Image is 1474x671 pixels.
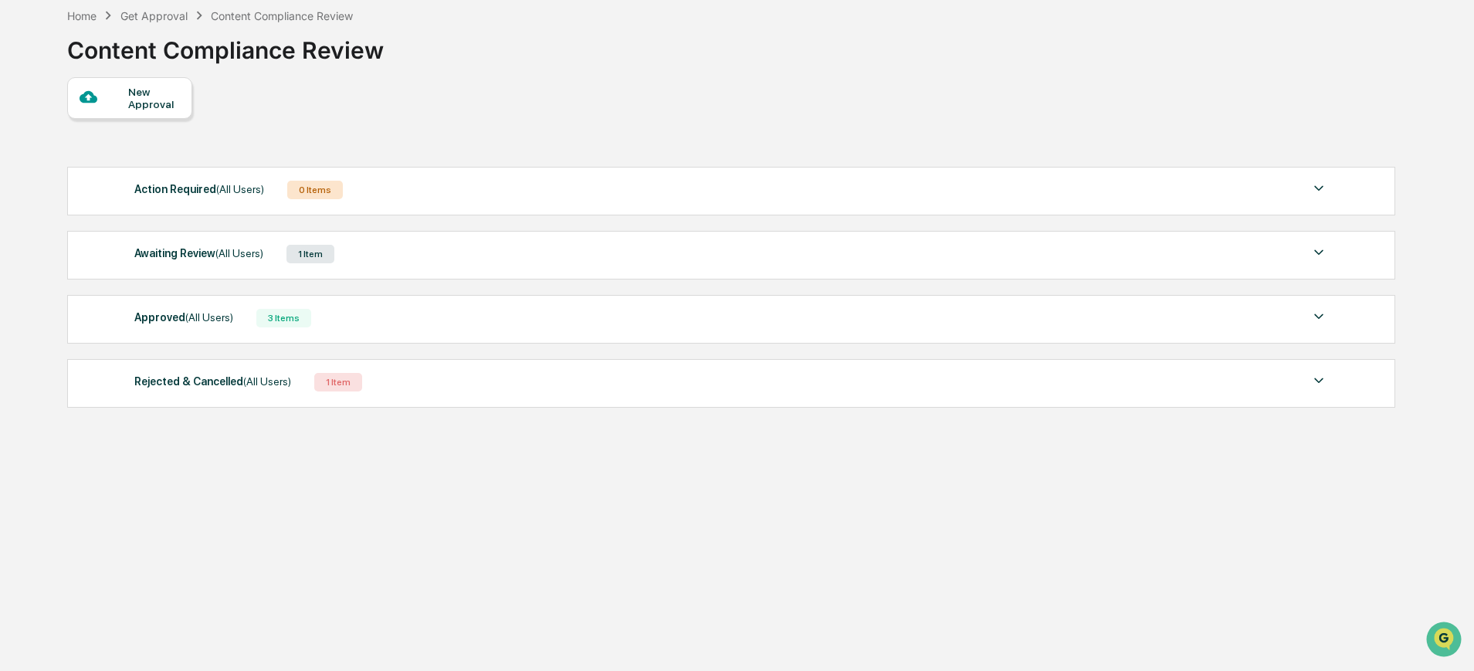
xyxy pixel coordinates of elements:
div: 🖐️ [15,196,28,208]
div: 🗄️ [112,196,124,208]
div: Start new chat [53,118,253,134]
div: Rejected & Cancelled [134,371,291,391]
img: caret [1310,179,1328,198]
img: caret [1310,243,1328,262]
div: We're available if you need us! [53,134,195,146]
span: (All Users) [216,183,264,195]
p: How can we help? [15,32,281,57]
div: Content Compliance Review [211,9,353,22]
a: 🖐️Preclearance [9,188,106,216]
div: Awaiting Review [134,243,263,263]
div: 🔎 [15,225,28,238]
a: 🔎Data Lookup [9,218,103,246]
span: (All Users) [243,375,291,388]
span: Data Lookup [31,224,97,239]
div: New Approval [128,86,180,110]
div: 1 Item [286,245,334,263]
div: Home [67,9,97,22]
span: Preclearance [31,195,100,210]
div: Action Required [134,179,264,199]
div: Approved [134,307,233,327]
span: (All Users) [185,311,233,324]
div: 3 Items [256,309,311,327]
div: Get Approval [120,9,188,22]
span: (All Users) [215,247,263,259]
img: caret [1310,307,1328,326]
img: 1746055101610-c473b297-6a78-478c-a979-82029cc54cd1 [15,118,43,146]
span: Attestations [127,195,191,210]
iframe: Open customer support [1425,620,1466,662]
a: 🗄️Attestations [106,188,198,216]
span: Pylon [154,262,187,273]
div: Content Compliance Review [67,24,384,64]
button: Start new chat [263,123,281,141]
a: Powered byPylon [109,261,187,273]
div: 0 Items [287,181,343,199]
div: 1 Item [314,373,362,391]
img: caret [1310,371,1328,390]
